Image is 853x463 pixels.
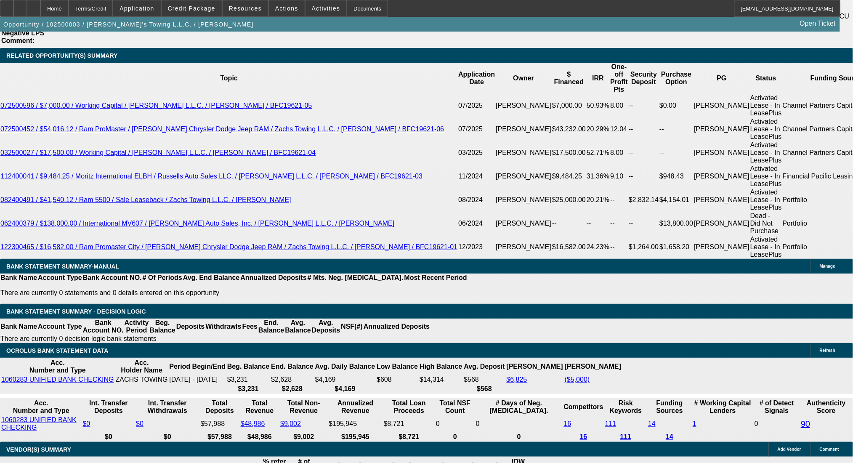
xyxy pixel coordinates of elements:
th: Status [750,63,782,94]
p: There are currently 0 statements and 0 details entered on this opportunity [0,289,467,297]
td: $948.43 [659,165,694,188]
td: -- [586,212,610,235]
span: Comment [820,447,839,452]
td: $13,800.00 [659,212,694,235]
td: 03/2025 [458,141,495,165]
td: 31.36% [586,165,610,188]
td: $9,484.25 [552,165,586,188]
th: Avg. Daily Balance [315,359,376,375]
th: $0 [136,433,199,441]
th: # Of Periods [142,274,183,282]
button: Activities [306,0,347,16]
th: Total Loan Proceeds [383,399,435,415]
td: 50.93% [586,94,610,117]
td: 06/2024 [458,212,495,235]
th: Bank Account NO. [82,319,124,335]
a: 072500452 / $54,016.12 / Ram ProMaster / [PERSON_NAME] Chrysler Dodge Jeep RAM / Zachs Towing L.L... [0,125,444,133]
td: 0 [476,416,563,432]
th: High Balance [419,359,462,375]
td: -- [628,117,659,141]
th: Authenticity Score [800,399,852,415]
th: Activity Period [124,319,149,335]
td: 07/2025 [458,117,495,141]
a: $6,825 [507,376,527,383]
th: $4,169 [315,385,376,393]
th: Bank Account NO. [82,274,142,282]
a: 062400379 / $138,000.00 / International MV607 / [PERSON_NAME] Auto Sales, Inc. / [PERSON_NAME] L.... [0,220,394,227]
td: $4,169 [315,375,376,384]
span: Credit Package [168,5,215,12]
td: [PERSON_NAME] [694,165,750,188]
td: Activated Lease - In LeasePlus [750,141,782,165]
th: Acc. Number and Type [1,359,114,375]
b: Negative LPS Comment: [1,29,44,44]
th: $8,721 [383,433,435,441]
th: Account Type [37,319,82,335]
th: $57,988 [200,433,239,441]
td: -- [610,188,628,212]
th: $ Financed [552,63,586,94]
td: $2,628 [271,375,314,384]
th: Purchase Option [659,63,694,94]
td: [PERSON_NAME] [496,188,552,212]
td: $3,231 [227,375,270,384]
span: Application [120,5,154,12]
td: [PERSON_NAME] [694,94,750,117]
a: 111 [605,420,616,427]
td: 9.10 [610,165,628,188]
th: [PERSON_NAME] [564,359,622,375]
td: 07/2025 [458,94,495,117]
th: Int. Transfer Withdrawals [136,399,199,415]
td: $1,264.00 [628,235,659,259]
th: Total Non-Revenue [280,399,327,415]
th: End. Balance [258,319,284,335]
th: $568 [464,385,505,393]
span: VENDOR(S) SUMMARY [6,446,71,453]
td: 24.23% [586,235,610,259]
td: -- [610,235,628,259]
th: 0 [436,433,475,441]
th: $3,231 [227,385,270,393]
td: -- [628,212,659,235]
th: NSF(#) [340,319,363,335]
a: $0 [136,420,143,427]
th: Annualized Revenue [329,399,383,415]
th: Sum of the Total NSF Count and Total Overdraft Fee Count from Ocrolus [436,399,475,415]
button: Resources [223,0,268,16]
th: One-off Profit Pts [610,63,628,94]
a: $48,986 [241,420,265,427]
th: $9,002 [280,433,327,441]
td: 20.21% [586,188,610,212]
td: [PERSON_NAME] [694,117,750,141]
td: $14,314 [419,375,462,384]
td: $4,154.01 [659,188,694,212]
td: $1,658.20 [659,235,694,259]
td: $16,582.00 [552,235,586,259]
td: -- [610,212,628,235]
th: Security Deposit [628,63,659,94]
td: 52.71% [586,141,610,165]
th: Account Type [37,274,82,282]
a: ($5,000) [565,376,590,383]
td: [DATE] - [DATE] [169,375,226,384]
td: -- [659,141,694,165]
th: $48,986 [240,433,279,441]
a: 072500596 / $7,000.00 / Working Capital / [PERSON_NAME] L.L.C. / [PERSON_NAME] / BFC19621-05 [0,102,312,109]
td: $2,832.14 [628,188,659,212]
td: $25,000.00 [552,188,586,212]
th: Owner [496,63,552,94]
td: $7,000.00 [552,94,586,117]
td: Activated Lease - In LeasePlus [750,188,782,212]
span: Resources [229,5,262,12]
th: Avg. Deposits [311,319,341,335]
th: Deposits [176,319,205,335]
td: 12/2023 [458,235,495,259]
th: Avg. End Balance [183,274,240,282]
td: 20.29% [586,117,610,141]
td: 11/2024 [458,165,495,188]
th: IRR [586,63,610,94]
td: 08/2024 [458,188,495,212]
td: -- [659,117,694,141]
td: 12.04 [610,117,628,141]
a: 082400491 / $41,540.12 / Ram 5500 / Sale Leaseback / Zachs Towing L.L.C. / [PERSON_NAME] [0,196,291,203]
